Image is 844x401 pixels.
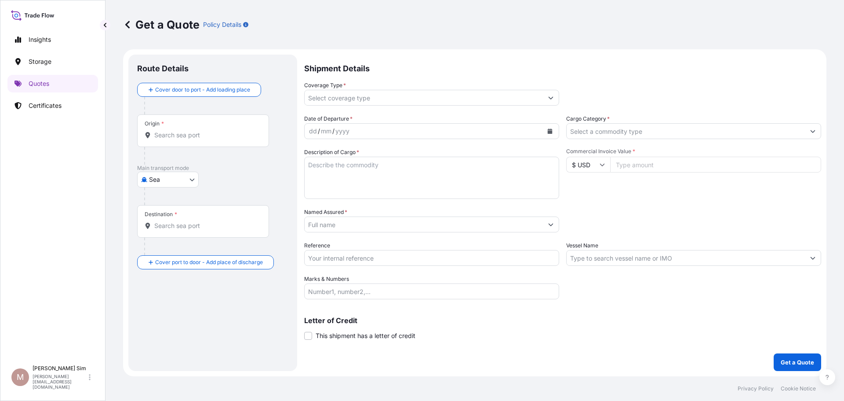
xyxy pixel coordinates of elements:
button: Show suggestions [805,123,821,139]
p: [PERSON_NAME] Sim [33,365,87,372]
span: Sea [149,175,160,184]
p: Quotes [29,79,49,88]
button: Show suggestions [805,250,821,266]
input: Number1, number2,... [304,283,559,299]
span: Date of Departure [304,114,353,123]
label: Vessel Name [566,241,598,250]
button: Show suggestions [543,90,559,106]
button: Calendar [543,124,557,138]
span: This shipment has a letter of credit [316,331,415,340]
div: year, [335,126,350,136]
label: Reference [304,241,330,250]
p: Insights [29,35,51,44]
input: Type amount [610,157,821,173]
button: Cover door to port - Add loading place [137,83,261,97]
p: Shipment Details [304,55,821,81]
input: Type to search vessel name or IMO [567,250,805,266]
label: Description of Cargo [304,148,359,157]
p: [PERSON_NAME][EMAIL_ADDRESS][DOMAIN_NAME] [33,374,87,390]
button: Get a Quote [774,353,821,371]
span: Cover port to door - Add place of discharge [155,258,263,267]
span: Cover door to port - Add loading place [155,85,250,94]
button: Cover port to door - Add place of discharge [137,255,274,269]
p: Policy Details [203,20,241,29]
a: Quotes [7,75,98,92]
div: / [318,126,320,136]
p: Main transport mode [137,165,288,172]
p: Letter of Credit [304,317,821,324]
p: Get a Quote [123,18,200,32]
p: Route Details [137,63,189,74]
a: Certificates [7,97,98,114]
input: Your internal reference [304,250,559,266]
input: Full name [305,217,543,232]
p: Certificates [29,101,62,110]
label: Named Assured [304,208,347,217]
label: Cargo Category [566,114,610,123]
div: Origin [145,120,164,127]
a: Storage [7,53,98,70]
span: Commercial Invoice Value [566,148,821,155]
input: Destination [154,221,258,230]
input: Select a commodity type [567,123,805,139]
span: M [17,373,24,382]
div: Destination [145,211,177,218]
a: Cookie Notice [781,385,816,392]
label: Marks & Numbers [304,275,349,283]
button: Show suggestions [543,217,559,232]
div: / [332,126,335,136]
div: day, [308,126,318,136]
p: Get a Quote [781,358,814,367]
p: Storage [29,57,51,66]
input: Origin [154,131,258,140]
label: Coverage Type [304,81,346,90]
input: Select coverage type [305,90,543,106]
a: Privacy Policy [738,385,774,392]
div: month, [320,126,332,136]
a: Insights [7,31,98,48]
button: Select transport [137,172,199,188]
